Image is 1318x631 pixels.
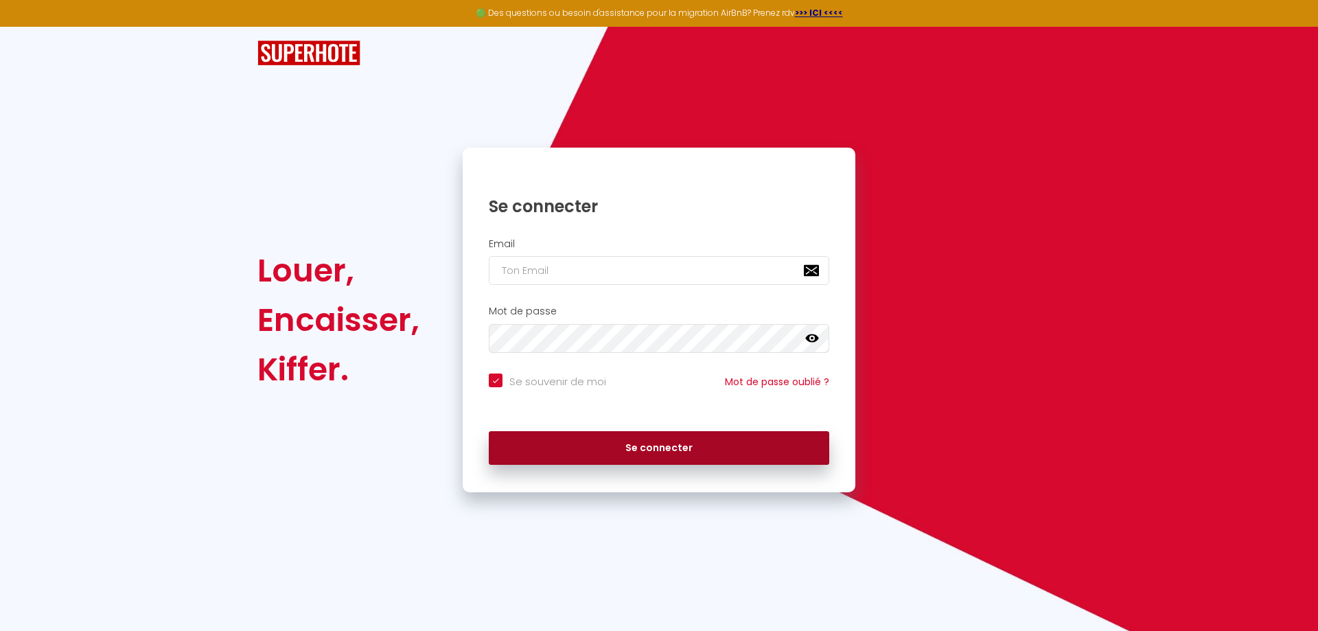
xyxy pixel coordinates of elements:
[257,345,419,394] div: Kiffer.
[489,256,829,285] input: Ton Email
[489,196,829,217] h1: Se connecter
[489,431,829,466] button: Se connecter
[489,238,829,250] h2: Email
[257,295,419,345] div: Encaisser,
[257,246,419,295] div: Louer,
[489,306,829,317] h2: Mot de passe
[725,375,829,389] a: Mot de passe oublié ?
[257,41,360,66] img: SuperHote logo
[795,7,843,19] a: >>> ICI <<<<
